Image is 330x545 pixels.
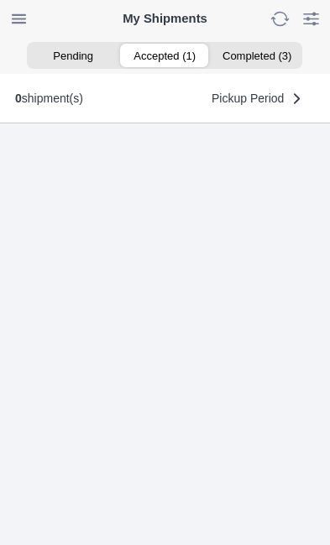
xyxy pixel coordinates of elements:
[212,92,284,104] span: Pickup Period
[211,44,302,67] ion-segment-button: Completed (3)
[27,44,118,67] ion-segment-button: Pending
[15,92,22,105] b: 0
[15,92,83,105] div: shipment(s)
[119,44,211,67] ion-segment-button: Accepted (1)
